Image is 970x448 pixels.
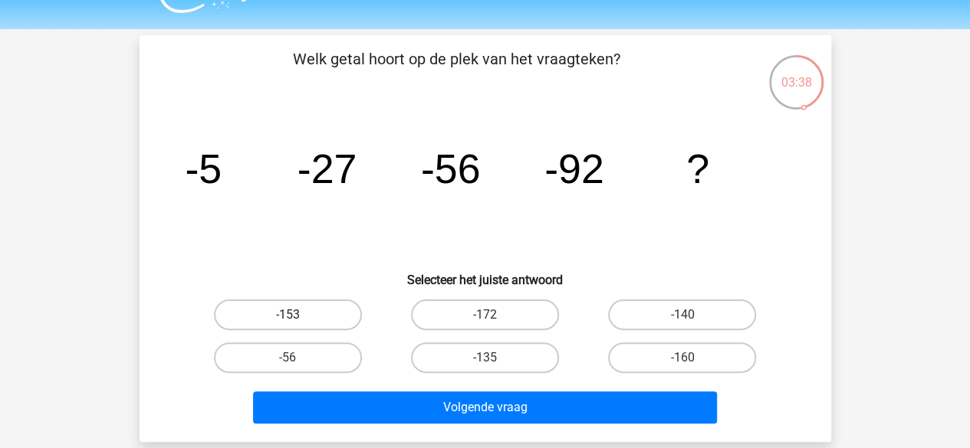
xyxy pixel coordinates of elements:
div: 03:38 [768,54,825,92]
tspan: -92 [544,146,604,191]
tspan: -27 [297,146,357,191]
tspan: -56 [420,146,480,191]
label: -172 [411,299,559,330]
tspan: ? [686,146,709,191]
label: -135 [411,342,559,373]
button: Volgende vraag [253,391,717,423]
label: -140 [608,299,756,330]
p: Welk getal hoort op de plek van het vraagteken? [164,47,749,93]
label: -160 [608,342,756,373]
label: -153 [214,299,362,330]
tspan: -5 [185,146,222,191]
label: -56 [214,342,362,373]
h6: Selecteer het juiste antwoord [164,260,807,287]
